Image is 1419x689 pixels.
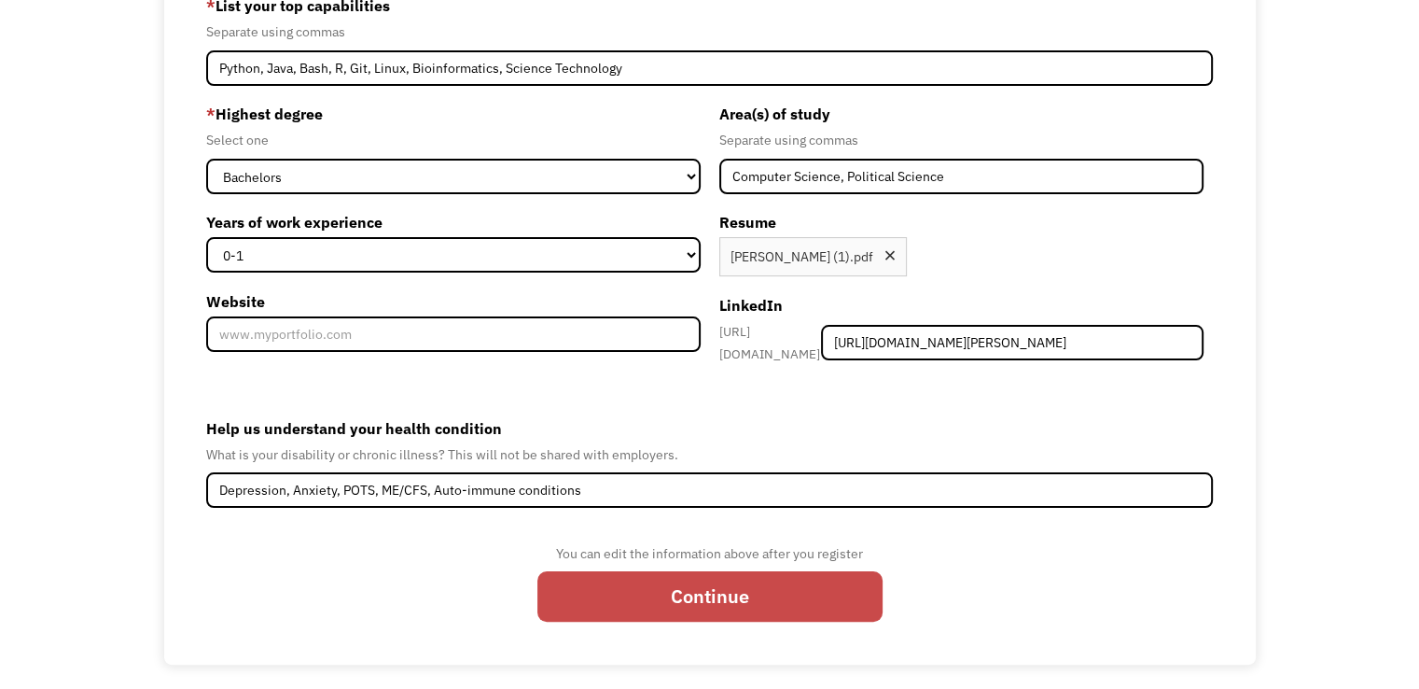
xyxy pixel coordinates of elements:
label: LinkedIn [719,290,1203,320]
div: [PERSON_NAME] (1).pdf [730,246,873,268]
input: Continue [537,571,883,622]
div: Remove file [883,248,897,268]
div: [URL][DOMAIN_NAME] [719,320,822,365]
div: You can edit the information above after you register [537,542,883,565]
input: Deafness, Depression, Diabetes [206,472,1213,508]
label: Website [206,287,700,316]
label: Highest degree [206,99,700,129]
div: Separate using commas [719,129,1203,151]
label: Resume [719,207,1203,237]
label: Help us understand your health condition [206,414,1213,443]
input: Anthropology, Education [719,159,1203,194]
label: Area(s) of study [719,99,1203,129]
div: Select one [206,129,700,151]
input: www.myportfolio.com [206,316,700,352]
label: Years of work experience [206,207,700,237]
div: Separate using commas [206,21,1213,43]
div: What is your disability or chronic illness? This will not be shared with employers. [206,443,1213,466]
input: Videography, photography, accounting [206,50,1213,86]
